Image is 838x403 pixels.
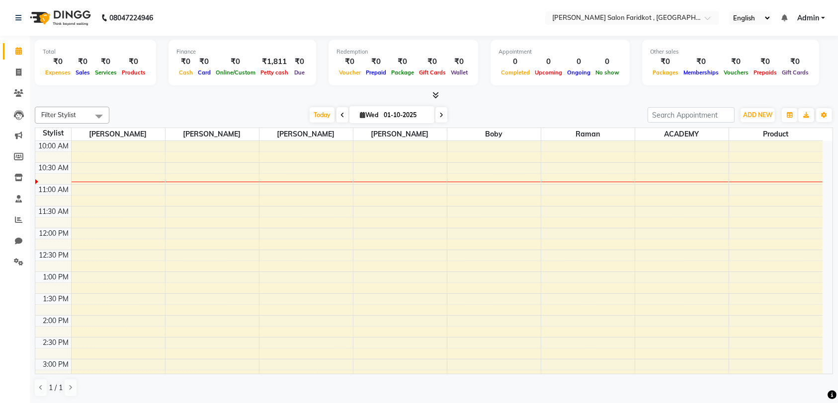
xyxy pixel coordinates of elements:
span: [PERSON_NAME] [353,128,447,140]
div: 11:30 AM [37,206,71,217]
span: [PERSON_NAME] [166,128,259,140]
span: Filter Stylist [41,111,76,119]
div: ₹0 [363,56,389,67]
span: Prepaids [751,69,779,76]
span: raman [541,128,635,140]
span: Gift Cards [417,69,448,76]
span: 1 / 1 [49,383,63,393]
span: Petty cash [258,69,291,76]
span: Prepaid [363,69,389,76]
div: 0 [532,56,565,67]
span: ACADEMY [635,128,729,140]
span: Today [310,107,335,123]
span: Sales [73,69,92,76]
span: Vouchers [721,69,751,76]
div: 1:00 PM [41,272,71,282]
span: Due [292,69,307,76]
input: Search Appointment [648,107,735,123]
div: ₹0 [336,56,363,67]
div: ₹0 [119,56,148,67]
span: Services [92,69,119,76]
span: [PERSON_NAME] [259,128,353,140]
div: ₹0 [681,56,721,67]
span: Expenses [43,69,73,76]
div: ₹0 [213,56,258,67]
div: 0 [565,56,593,67]
div: ₹0 [779,56,811,67]
div: 11:00 AM [37,185,71,195]
div: ₹0 [73,56,92,67]
div: ₹0 [389,56,417,67]
div: Stylist [35,128,71,138]
span: Wed [357,111,381,119]
div: 12:00 PM [37,228,71,239]
div: ₹0 [195,56,213,67]
div: ₹0 [291,56,308,67]
span: boby [447,128,541,140]
div: 10:30 AM [37,163,71,173]
span: Card [195,69,213,76]
div: ₹0 [92,56,119,67]
div: 2:30 PM [41,337,71,348]
div: 2:00 PM [41,316,71,326]
div: Other sales [650,48,811,56]
div: ₹0 [448,56,470,67]
span: Upcoming [532,69,565,76]
div: ₹1,811 [258,56,291,67]
span: Online/Custom [213,69,258,76]
span: Completed [499,69,532,76]
span: No show [593,69,622,76]
div: ₹0 [176,56,195,67]
div: Total [43,48,148,56]
img: logo [25,4,93,32]
div: Finance [176,48,308,56]
div: 1:30 PM [41,294,71,304]
span: Package [389,69,417,76]
span: Wallet [448,69,470,76]
span: Product [729,128,823,140]
div: Appointment [499,48,622,56]
div: 0 [593,56,622,67]
span: Products [119,69,148,76]
button: ADD NEW [741,108,775,122]
span: [PERSON_NAME] [72,128,165,140]
div: Redemption [336,48,470,56]
b: 08047224946 [109,4,153,32]
span: Cash [176,69,195,76]
span: Packages [650,69,681,76]
div: ₹0 [417,56,448,67]
div: 12:30 PM [37,250,71,261]
span: ADD NEW [743,111,772,119]
span: Ongoing [565,69,593,76]
div: ₹0 [751,56,779,67]
div: 3:00 PM [41,359,71,370]
div: 10:00 AM [37,141,71,151]
span: Voucher [336,69,363,76]
div: ₹0 [721,56,751,67]
span: Admin [797,13,819,23]
span: Memberships [681,69,721,76]
div: ₹0 [650,56,681,67]
span: Gift Cards [779,69,811,76]
div: ₹0 [43,56,73,67]
input: 2025-10-01 [381,108,430,123]
div: 0 [499,56,532,67]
